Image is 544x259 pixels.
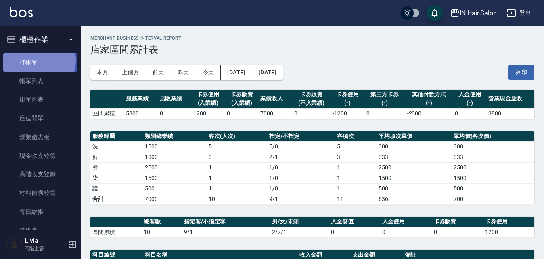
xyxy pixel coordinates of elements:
[377,194,452,204] td: 636
[158,108,191,119] td: 0
[292,108,331,119] td: 0
[407,99,451,107] div: (-)
[335,141,377,152] td: 5
[267,162,335,173] td: 1 / 0
[377,141,452,152] td: 300
[335,162,377,173] td: 1
[10,7,33,17] img: Logo
[432,217,483,227] th: 卡券販賣
[377,131,452,142] th: 平均項次單價
[90,131,143,142] th: 服務歸屬
[335,131,377,142] th: 客項次
[380,217,431,227] th: 入金使用
[124,90,157,109] th: 服務業績
[207,162,267,173] td: 1
[452,131,534,142] th: 單均價(客次價)
[90,131,534,205] table: a dense table
[452,162,534,173] td: 2500
[193,99,223,107] div: (入業績)
[432,227,483,237] td: 0
[25,237,66,245] h5: Livia
[508,65,534,80] button: 列印
[452,194,534,204] td: 700
[193,90,223,99] div: 卡券使用
[270,227,329,237] td: 2/7/1
[90,36,534,41] h2: Merchant Business Interval Report
[258,90,292,109] th: 業績收入
[158,90,191,109] th: 店販業績
[143,194,207,204] td: 7000
[90,162,143,173] td: 燙
[225,108,258,119] td: 0
[227,90,256,99] div: 卡券販賣
[407,90,451,99] div: 其他付款方式
[207,194,267,204] td: 10
[258,108,292,119] td: 7000
[486,90,534,109] th: 營業現金應收
[377,183,452,194] td: 500
[364,108,405,119] td: 0
[3,146,77,165] a: 現金收支登錄
[267,194,335,204] td: 9/1
[335,152,377,162] td: 3
[452,152,534,162] td: 333
[380,227,431,237] td: 0
[267,173,335,183] td: 1 / 0
[455,90,484,99] div: 入金使用
[90,152,143,162] td: 剪
[90,217,534,238] table: a dense table
[252,65,283,80] button: [DATE]
[377,162,452,173] td: 2500
[3,29,77,50] button: 櫃檯作業
[3,221,77,240] a: 排班表
[460,8,497,18] div: IN Hair Salon
[90,108,124,119] td: 區間累積
[143,131,207,142] th: 類別總業績
[447,5,500,21] button: IN Hair Salon
[267,152,335,162] td: 2 / 1
[115,65,146,80] button: 上個月
[452,173,534,183] td: 1500
[267,141,335,152] td: 5 / 0
[503,6,534,21] button: 登出
[143,141,207,152] td: 1500
[335,183,377,194] td: 1
[483,217,534,227] th: 卡券使用
[267,183,335,194] td: 1 / 0
[90,141,143,152] td: 洗
[3,53,77,72] a: 打帳單
[333,99,362,107] div: (-)
[366,90,403,99] div: 第三方卡券
[405,108,453,119] td: -2000
[90,173,143,183] td: 染
[90,227,142,237] td: 區間累積
[3,165,77,184] a: 高階收支登錄
[207,152,267,162] td: 3
[329,217,380,227] th: 入金儲值
[207,131,267,142] th: 客次(人次)
[267,131,335,142] th: 指定/不指定
[90,44,534,55] h3: 店家區間累計表
[452,141,534,152] td: 300
[143,162,207,173] td: 2500
[207,141,267,152] td: 5
[124,108,157,119] td: 5800
[146,65,171,80] button: 前天
[227,99,256,107] div: (入業績)
[452,183,534,194] td: 500
[3,184,77,202] a: 材料自購登錄
[3,90,77,109] a: 掛單列表
[427,5,443,21] button: save
[221,65,252,80] button: [DATE]
[90,194,143,204] td: 合計
[294,99,329,107] div: (不入業績)
[90,65,115,80] button: 本月
[171,65,196,80] button: 昨天
[207,173,267,183] td: 1
[3,203,77,221] a: 每日結帳
[3,72,77,90] a: 帳單列表
[90,183,143,194] td: 護
[3,109,77,127] a: 座位開單
[196,65,221,80] button: 今天
[182,227,270,237] td: 9/1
